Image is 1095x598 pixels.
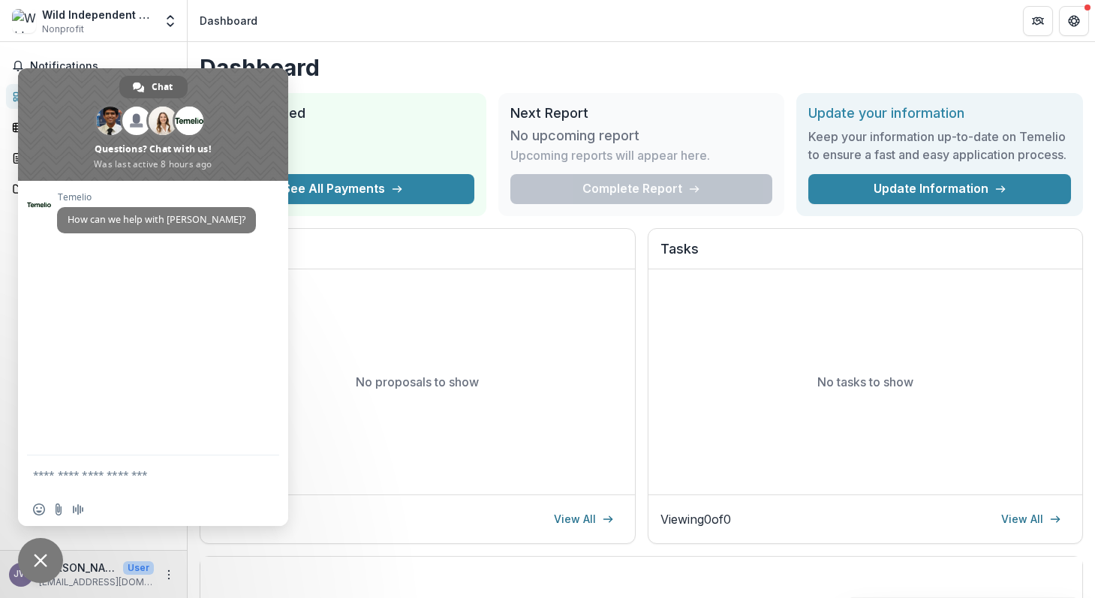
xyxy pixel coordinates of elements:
span: Chat [152,76,173,98]
h2: Proposals [212,241,623,269]
span: Notifications [30,60,175,73]
span: How can we help with [PERSON_NAME]? [68,213,245,226]
span: Send a file [53,503,65,515]
h3: Keep your information up-to-date on Temelio to ensure a fast and easy application process. [808,128,1071,164]
span: Audio message [72,503,84,515]
p: No proposals to show [356,373,479,391]
a: Documents [6,176,181,201]
h3: No upcoming report [510,128,639,144]
div: Wild Independent Brands LLC [42,7,154,23]
p: User [123,561,154,575]
h2: Next Report [510,105,773,122]
h2: Tasks [660,241,1071,269]
nav: breadcrumb [194,10,263,32]
a: Proposals [6,146,181,170]
a: Update Information [808,174,1071,204]
span: Temelio [57,192,256,203]
p: Upcoming reports will appear here. [510,146,710,164]
button: See All Payments [212,174,474,204]
h2: Total Awarded [212,105,474,122]
p: [EMAIL_ADDRESS][DOMAIN_NAME] [39,575,154,589]
button: Partners [1023,6,1053,36]
button: More [160,566,178,584]
p: No tasks to show [817,373,913,391]
a: Dashboard [6,84,181,109]
button: Get Help [1059,6,1089,36]
div: Chat [119,76,188,98]
a: View All [545,507,623,531]
img: Wild Independent Brands LLC [12,9,36,33]
span: Nonprofit [42,23,84,36]
div: Close chat [18,538,63,583]
a: Tasks [6,115,181,140]
button: Open entity switcher [160,6,181,36]
p: [PERSON_NAME] [39,560,117,575]
span: Insert an emoji [33,503,45,515]
h2: Update your information [808,105,1071,122]
h1: Dashboard [200,54,1083,81]
p: Viewing 0 of 0 [660,510,731,528]
button: Notifications [6,54,181,78]
div: Dashboard [200,13,257,29]
a: View All [992,507,1070,531]
textarea: Compose your message... [33,468,240,482]
div: Jeffrey Wild [14,569,29,579]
